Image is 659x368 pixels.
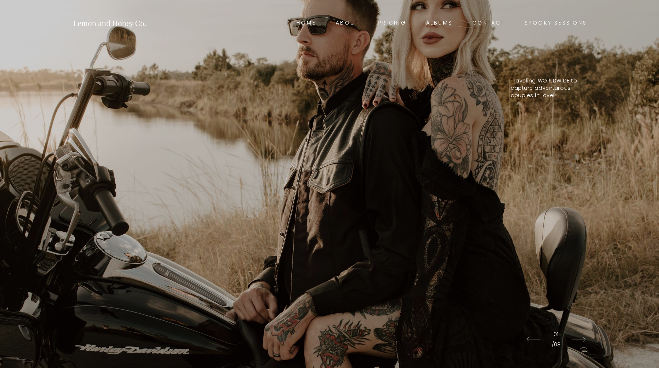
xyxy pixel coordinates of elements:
[552,329,561,339] span: 01
[416,18,462,28] a: Albums
[462,18,515,28] a: Contact
[515,18,597,28] a: Spooky Sessions
[326,18,368,28] a: About
[287,18,326,28] a: Home
[552,339,561,350] span: /08
[73,14,146,32] a: Lemon and Honey Co.
[368,18,416,28] a: Pricing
